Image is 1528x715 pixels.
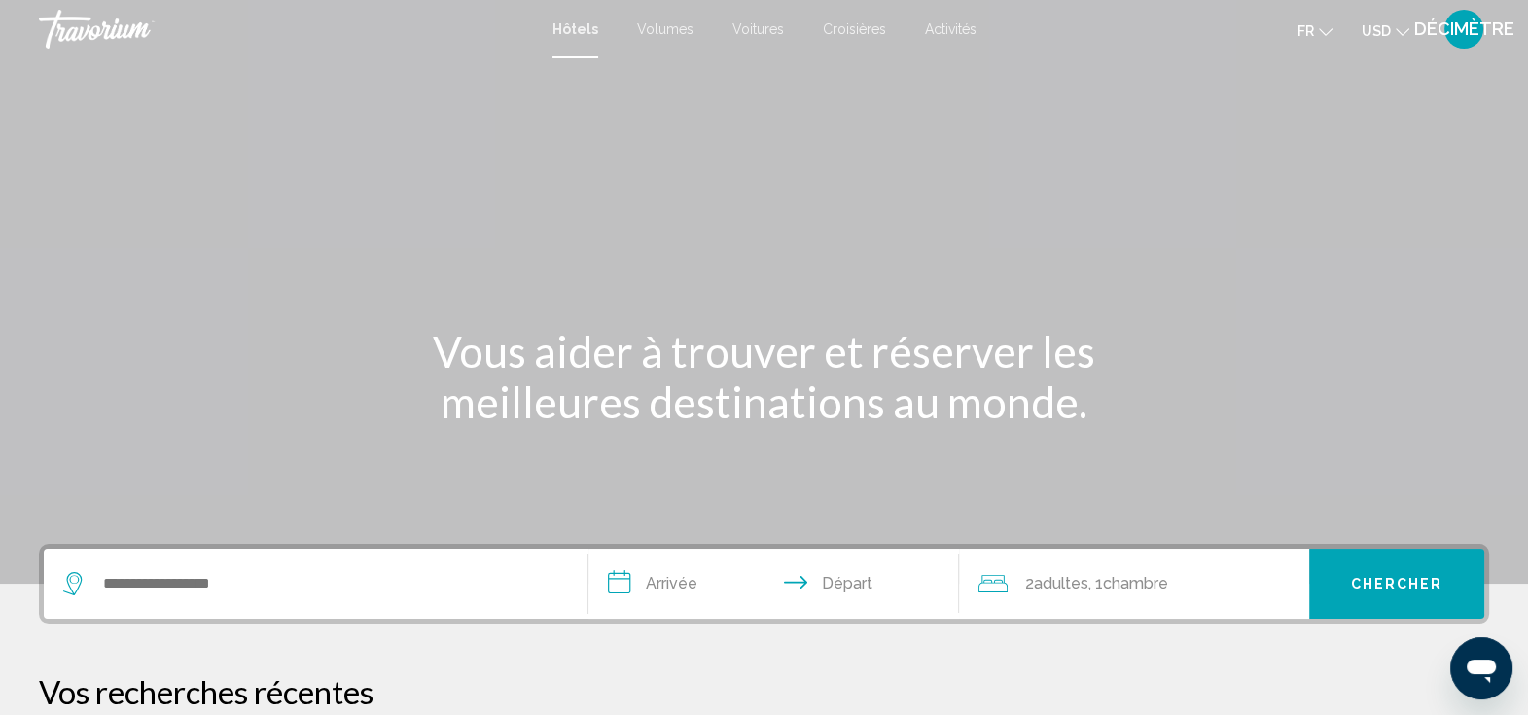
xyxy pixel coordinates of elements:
[1351,577,1443,592] span: Chercher
[39,10,533,49] a: Travorium
[1297,17,1333,45] button: Changer la langue
[959,549,1309,619] button: Voyageurs : 2 adultes, 0 enfants
[1025,574,1034,592] font: 2
[1439,9,1489,50] button: Menu utilisateur
[400,326,1129,427] h1: Vous aider à trouver et réserver les meilleures destinations au monde.
[1450,637,1512,699] iframe: Bouton de lancement de la fenêtre de messagerie
[1088,574,1103,592] font: , 1
[925,21,977,37] a: Activités
[552,21,598,37] a: Hôtels
[44,549,1484,619] div: Widget de recherche
[823,21,886,37] a: Croisières
[1103,574,1168,592] span: Chambre
[1414,19,1514,39] span: DÉCIMÈTRE
[39,672,1489,711] p: Vos recherches récentes
[1362,17,1409,45] button: Changer de devise
[588,549,958,619] button: Dates d’arrivée et de départ
[637,21,693,37] a: Volumes
[1309,549,1484,619] button: Chercher
[1362,23,1391,39] span: USD
[1034,574,1088,592] span: Adultes
[1297,23,1314,39] span: Fr
[732,21,784,37] a: Voitures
